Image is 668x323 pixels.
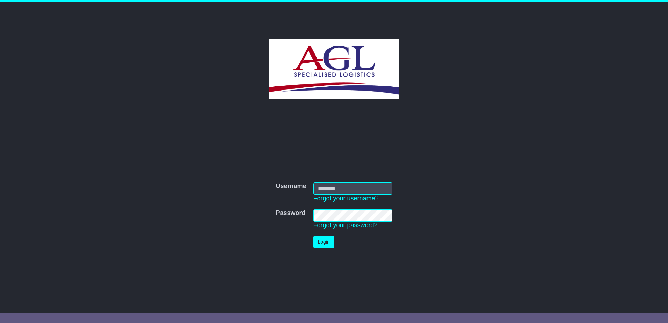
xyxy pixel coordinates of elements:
[276,209,305,217] label: Password
[276,182,306,190] label: Username
[313,222,378,229] a: Forgot your password?
[313,236,334,248] button: Login
[269,39,398,99] img: AGL SPECIALISED LOGISTICS
[313,195,379,202] a: Forgot your username?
